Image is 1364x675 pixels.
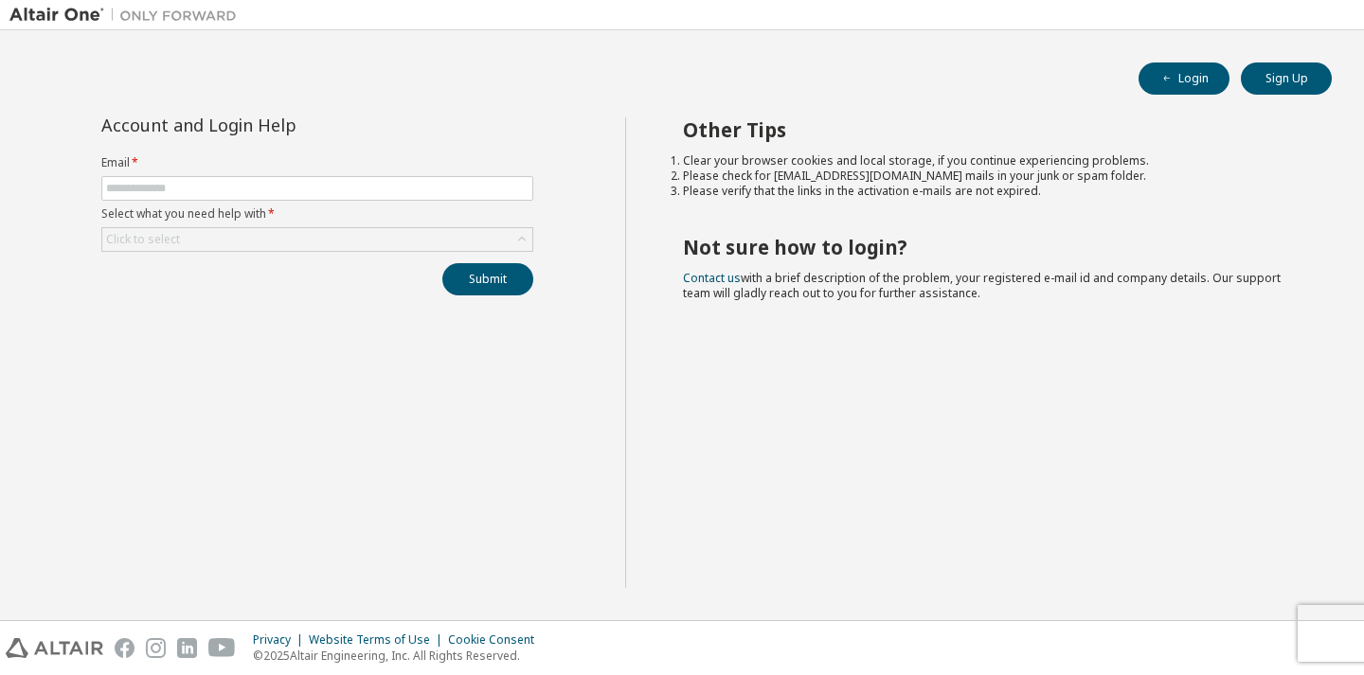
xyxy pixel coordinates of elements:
label: Email [101,155,533,170]
li: Please verify that the links in the activation e-mails are not expired. [683,184,1299,199]
div: Click to select [102,228,532,251]
div: Account and Login Help [101,117,447,133]
img: linkedin.svg [177,638,197,658]
img: altair_logo.svg [6,638,103,658]
div: Cookie Consent [448,632,546,648]
div: Website Terms of Use [309,632,448,648]
img: instagram.svg [146,638,166,658]
button: Sign Up [1241,62,1332,95]
label: Select what you need help with [101,206,533,222]
img: youtube.svg [208,638,236,658]
span: with a brief description of the problem, your registered e-mail id and company details. Our suppo... [683,270,1281,301]
button: Login [1139,62,1229,95]
a: Contact us [683,270,741,286]
h2: Other Tips [683,117,1299,142]
img: facebook.svg [115,638,135,658]
h2: Not sure how to login? [683,235,1299,259]
li: Clear your browser cookies and local storage, if you continue experiencing problems. [683,153,1299,169]
div: Click to select [106,232,180,247]
div: Privacy [253,632,309,648]
p: © 2025 Altair Engineering, Inc. All Rights Reserved. [253,648,546,664]
img: Altair One [9,6,246,25]
button: Submit [442,263,533,295]
li: Please check for [EMAIL_ADDRESS][DOMAIN_NAME] mails in your junk or spam folder. [683,169,1299,184]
